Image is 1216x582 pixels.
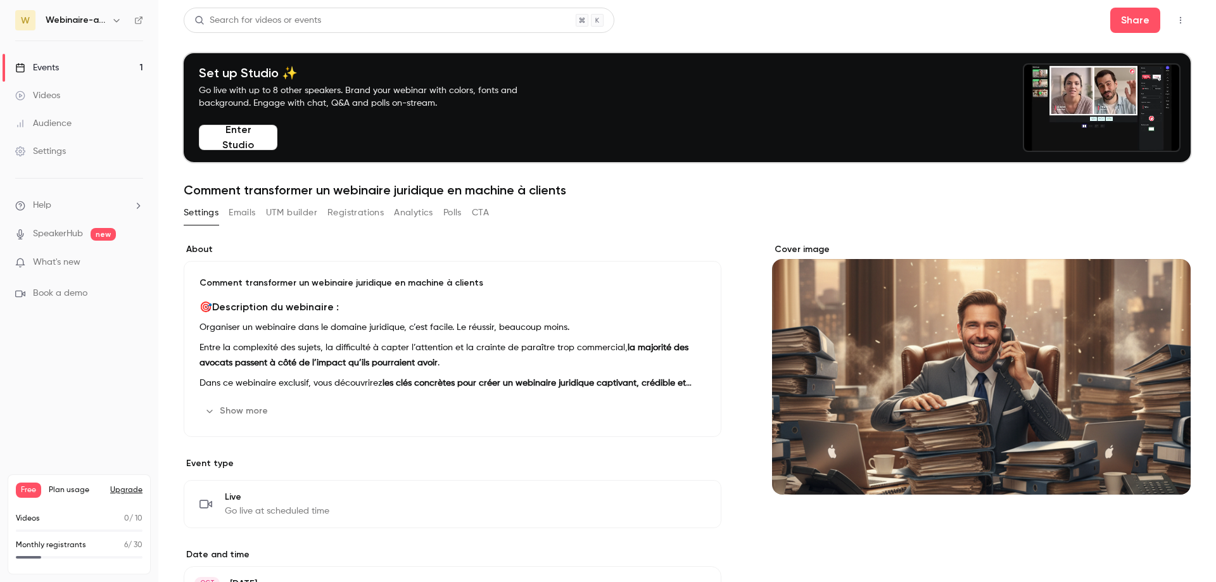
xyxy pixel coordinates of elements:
[199,401,275,421] button: Show more
[327,203,384,223] button: Registrations
[124,513,142,524] p: / 10
[15,145,66,158] div: Settings
[15,89,60,102] div: Videos
[124,515,129,522] span: 0
[266,203,317,223] button: UTM builder
[15,61,59,74] div: Events
[199,300,706,315] h3: 🎯
[49,485,103,495] span: Plan usage
[225,491,329,503] span: Live
[15,117,72,130] div: Audience
[91,228,116,241] span: new
[199,84,547,110] p: Go live with up to 8 other speakers. Brand your webinar with colors, fonts and background. Engage...
[33,227,83,241] a: SpeakerHub
[472,203,489,223] button: CTA
[1110,8,1160,33] button: Share
[15,199,143,212] li: help-dropdown-opener
[199,65,547,80] h4: Set up Studio ✨
[194,14,321,27] div: Search for videos or events
[46,14,106,27] h6: Webinaire-avocats
[16,483,41,498] span: Free
[199,340,706,370] p: Entre la complexité des sujets, la difficulté à capter l’attention et la crainte de paraître trop...
[199,320,706,335] p: Organiser un webinaire dans le domaine juridique, c’est facile. Le réussir, beaucoup moins.
[184,203,218,223] button: Settings
[199,277,706,289] p: Comment transformer un webinaire juridique en machine à clients
[124,541,128,549] span: 6
[184,457,721,470] p: Event type
[33,199,51,212] span: Help
[33,287,87,300] span: Book a demo
[184,243,721,256] label: About
[16,513,40,524] p: Videos
[16,540,86,551] p: Monthly registrants
[229,203,255,223] button: Emails
[33,256,80,269] span: What's new
[443,203,462,223] button: Polls
[199,376,706,391] p: Dans ce webinaire exclusif, vous découvrirez .
[225,505,329,517] span: Go live at scheduled time
[184,548,721,561] label: Date and time
[199,379,692,403] strong: les clés concrètes pour créer un webinaire juridique captivant, crédible et rentable
[772,243,1191,495] section: Cover image
[21,14,30,27] span: W
[394,203,433,223] button: Analytics
[212,301,339,313] strong: Description du webinaire :
[110,485,142,495] button: Upgrade
[124,540,142,551] p: / 30
[199,125,277,150] button: Enter Studio
[772,243,1191,256] label: Cover image
[184,182,1191,198] h1: Comment transformer un webinaire juridique en machine à clients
